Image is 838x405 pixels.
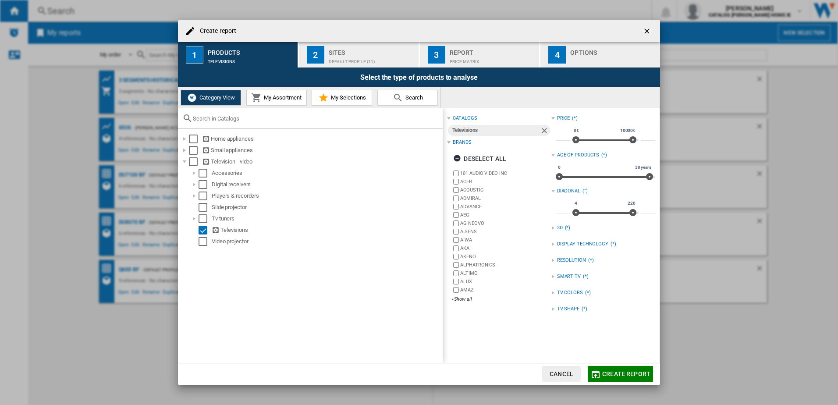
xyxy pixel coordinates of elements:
[453,195,459,201] input: brand.name
[452,125,540,136] div: Televisions
[460,203,551,210] label: ADVANCE
[212,192,441,200] div: Players & recorders
[602,370,650,377] span: Create report
[634,164,653,171] span: 30 years
[202,135,441,143] div: Home appliances
[557,241,608,248] div: DISPLAY TECHNOLOGY
[202,146,441,155] div: Small appliances
[307,46,324,64] div: 2
[582,188,655,195] div: (")
[460,262,551,268] label: ALPHATRONICS
[212,226,441,234] div: Televisions
[540,126,550,137] ng-md-icon: Remove
[453,287,459,293] input: brand.name
[453,262,459,268] input: brand.name
[573,200,579,207] span: 4
[299,42,419,67] button: 2 Sites Default profile (11)
[453,115,477,122] div: catalogs
[460,195,551,202] label: ADMIRAL
[453,229,459,234] input: brand.name
[557,273,581,280] div: SMART TV
[542,366,581,382] button: Cancel
[428,46,445,64] div: 3
[588,366,653,382] button: Create report
[178,67,660,87] div: Select the type of products to analyse
[450,46,536,55] div: Report
[199,203,212,212] md-checkbox: Select
[186,46,203,64] div: 1
[193,115,438,122] input: Search in Catalogs
[570,46,657,55] div: Options
[199,192,212,200] md-checkbox: Select
[460,278,551,285] label: ALUX
[453,245,459,251] input: brand.name
[453,204,459,210] input: brand.name
[212,237,441,246] div: Video projector
[460,178,551,185] label: ACER
[420,42,540,67] button: 3 Report Price Matrix
[557,306,579,313] div: TV SHAPE
[187,92,197,103] img: wiser-icon-white.png
[619,127,637,134] span: 10000€
[208,46,294,55] div: Products
[548,46,566,64] div: 4
[178,20,660,385] md-dialog: Create report ...
[453,270,459,276] input: brand.name
[199,214,212,223] md-checkbox: Select
[195,27,236,36] h4: Create report
[246,90,307,106] button: My Assortment
[460,253,551,260] label: AKENO
[557,289,583,296] div: TV COLORS
[453,171,459,176] input: brand.name
[460,245,551,252] label: AKAI
[377,90,438,106] button: Search
[212,180,441,189] div: Digital receivers
[453,279,459,284] input: brand.name
[453,179,459,185] input: brand.name
[460,270,551,277] label: ALTIMO
[626,200,637,207] span: 220
[329,46,415,55] div: Sites
[450,55,536,64] div: Price Matrix
[199,180,212,189] md-checkbox: Select
[181,90,241,106] button: Category View
[557,257,586,264] div: RESOLUTION
[403,94,423,101] span: Search
[557,152,600,159] div: Age of products
[329,94,366,101] span: My Selections
[212,169,441,178] div: Accessories
[460,287,551,293] label: AMAZ
[453,254,459,259] input: brand.name
[460,237,551,243] label: AIWA
[212,214,441,223] div: Tv tuners
[451,151,509,167] button: Deselect all
[453,237,459,243] input: brand.name
[460,220,551,227] label: AG NEOVO
[453,139,471,146] div: Brands
[453,220,459,226] input: brand.name
[572,127,580,134] span: 0€
[557,188,580,195] div: DIAGONAL
[212,203,441,212] div: Slide projector
[643,27,653,37] ng-md-icon: getI18NText('BUTTONS.CLOSE_DIALOG')
[460,212,551,218] label: AEG
[208,55,294,64] div: Televisions
[312,90,372,106] button: My Selections
[262,94,302,101] span: My Assortment
[178,42,298,67] button: 1 Products Televisions
[197,94,235,101] span: Category View
[189,157,202,166] md-checkbox: Select
[199,169,212,178] md-checkbox: Select
[189,135,202,143] md-checkbox: Select
[557,224,563,231] div: 3D
[557,164,562,171] span: 0
[453,151,506,167] div: Deselect all
[453,212,459,218] input: brand.name
[451,296,551,302] div: +Show all
[460,187,551,193] label: ACOUSTIC
[202,157,441,166] div: Television - video
[199,237,212,246] md-checkbox: Select
[329,55,415,64] div: Default profile (11)
[189,146,202,155] md-checkbox: Select
[460,170,551,177] label: 101 AUDIO VIDEO INC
